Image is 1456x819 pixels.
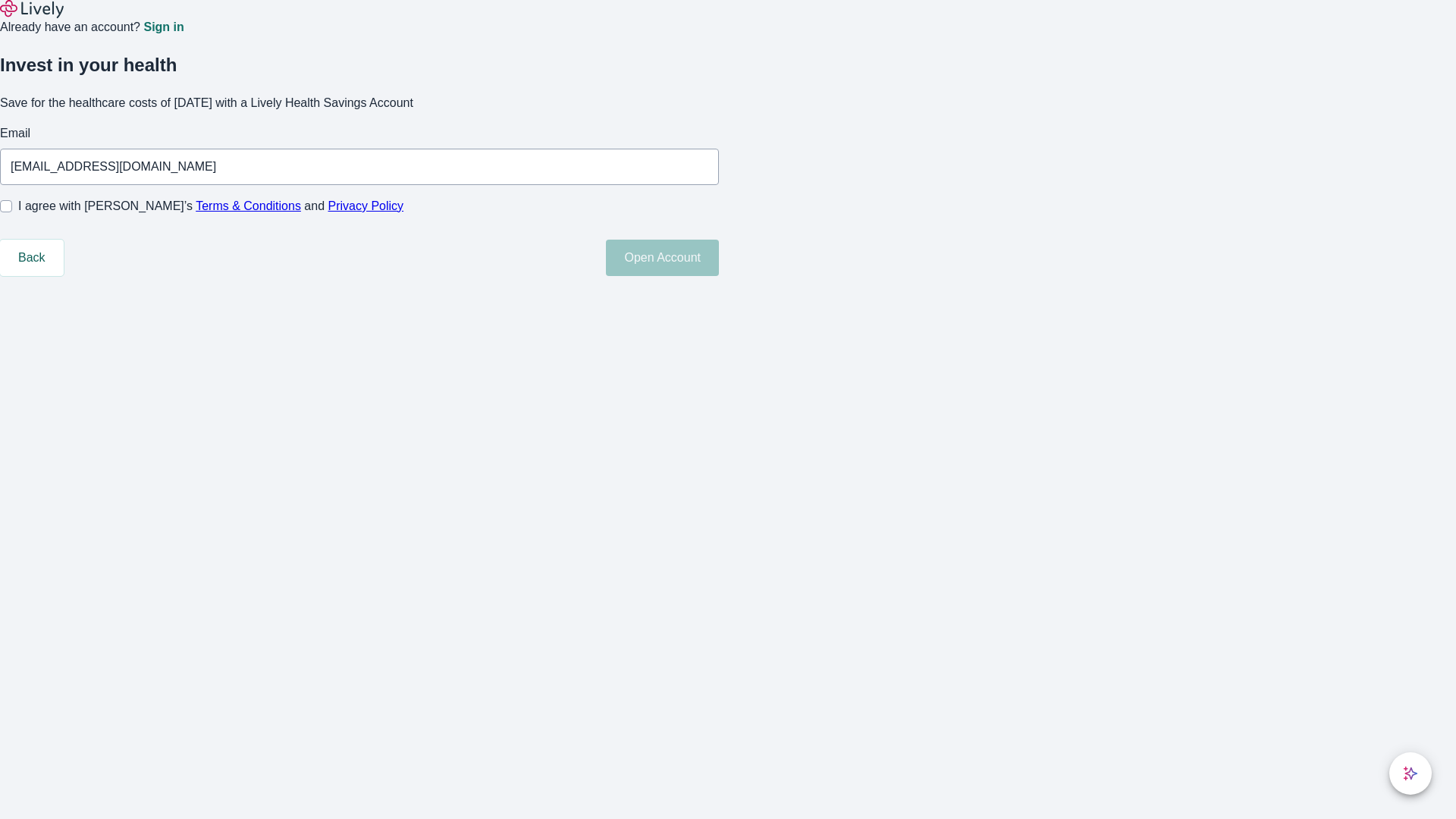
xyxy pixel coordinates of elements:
a: Privacy Policy [328,199,404,212]
span: I agree with [PERSON_NAME]’s and [18,197,403,215]
svg: Lively AI Assistant [1403,766,1418,781]
button: chat [1389,752,1432,795]
a: Sign in [143,21,184,33]
a: Terms & Conditions [196,199,301,212]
